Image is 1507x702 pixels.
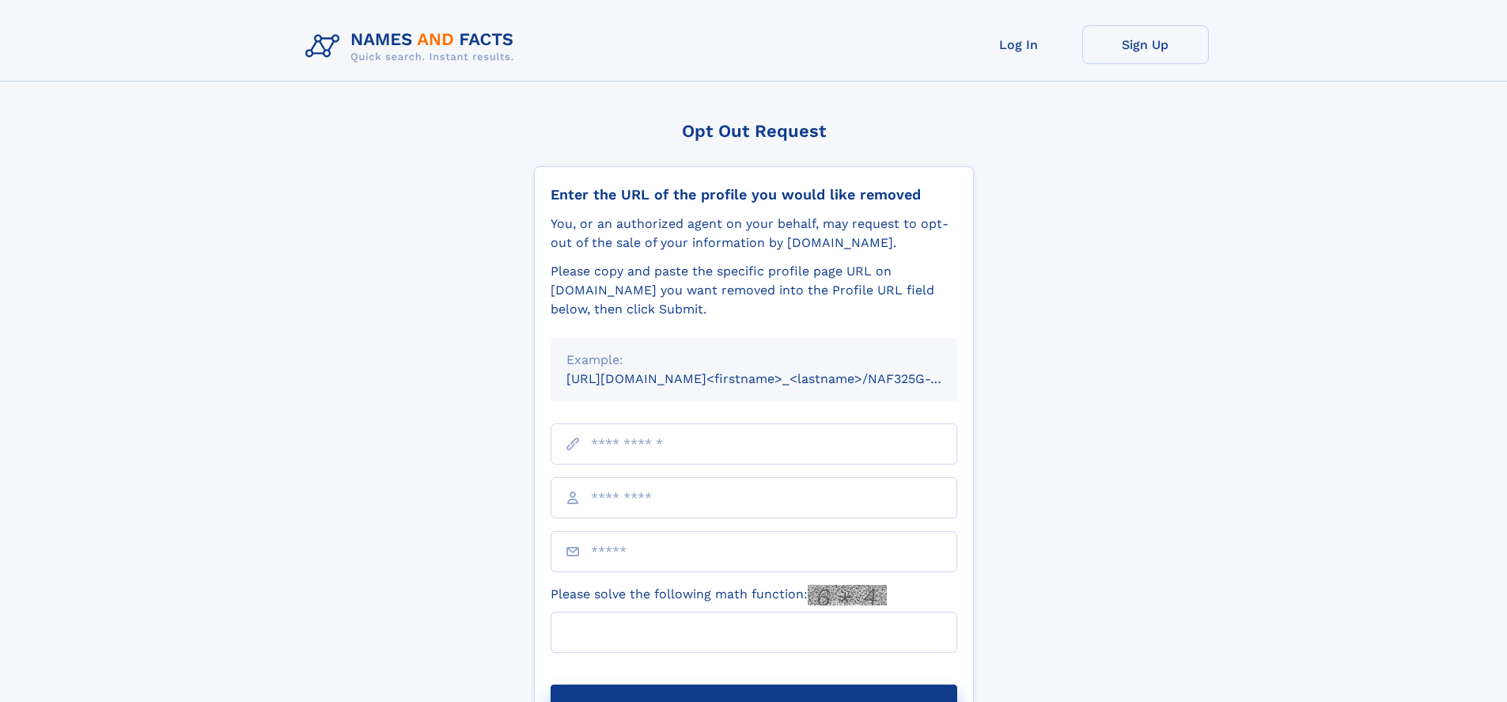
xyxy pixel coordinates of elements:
[566,371,987,386] small: [URL][DOMAIN_NAME]<firstname>_<lastname>/NAF325G-xxxxxxxx
[566,351,941,370] div: Example:
[551,186,957,203] div: Enter the URL of the profile you would like removed
[1082,25,1209,64] a: Sign Up
[551,214,957,252] div: You, or an authorized agent on your behalf, may request to opt-out of the sale of your informatio...
[299,25,527,68] img: Logo Names and Facts
[534,121,974,141] div: Opt Out Request
[956,25,1082,64] a: Log In
[551,262,957,319] div: Please copy and paste the specific profile page URL on [DOMAIN_NAME] you want removed into the Pr...
[551,585,887,605] label: Please solve the following math function:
